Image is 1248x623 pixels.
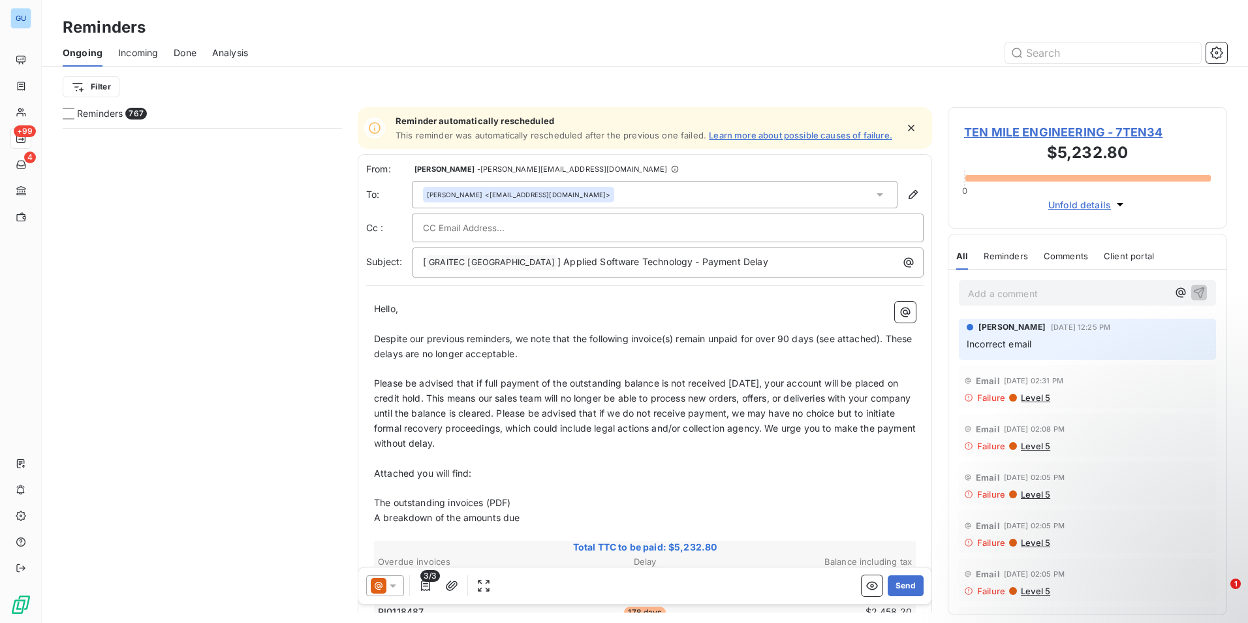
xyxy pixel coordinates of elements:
span: Email [976,520,1000,531]
span: Client portal [1104,251,1154,261]
div: GU [10,8,31,29]
span: Failure [977,441,1005,451]
span: 178 days [624,607,665,618]
span: [PERSON_NAME] [427,190,482,199]
th: Overdue invoices [377,555,555,569]
span: [PERSON_NAME] [978,321,1046,333]
span: This reminder was automatically rescheduled after the previous one failed. [396,130,706,140]
span: - [PERSON_NAME][EMAIL_ADDRESS][DOMAIN_NAME] [477,165,667,173]
input: Search [1005,42,1201,63]
span: TEN MILE ENGINEERING - 7TEN34 [964,123,1211,141]
span: 4 [24,152,36,163]
button: Send [888,575,924,596]
span: Reminders [77,107,123,120]
img: Logo LeanPay [10,594,31,615]
span: Level 5 [1020,586,1050,596]
div: <[EMAIL_ADDRESS][DOMAIN_NAME]> [427,190,610,199]
label: Cc : [366,221,412,234]
input: CC Email Address... [423,218,563,238]
span: The outstanding invoices (PDF) [374,497,511,508]
span: From: [366,163,412,176]
span: Email [976,375,1000,386]
span: Despite our previous reminders, we note that the following invoice(s) remain unpaid for over 90 d... [374,333,914,359]
th: Delay [556,555,734,569]
a: Learn more about possible causes of failure. [709,130,892,140]
span: 0 [962,185,967,196]
span: [PERSON_NAME] [414,165,475,173]
span: [DATE] 12:25 PM [1051,323,1110,331]
span: Reminders [984,251,1027,261]
span: Failure [977,586,1005,596]
span: Reminder automatically rescheduled [396,116,892,126]
span: Total TTC to be paid: $5,232.80 [376,541,914,554]
span: Attached you will find: [374,468,471,479]
span: Comments [1044,251,1088,261]
span: A breakdown of the amounts due [374,512,520,523]
span: 1 [1230,579,1241,589]
span: Analysis [212,46,248,59]
span: Level 5 [1020,392,1050,403]
td: $2,458.20 [735,605,913,619]
span: ] Applied Software Technology - Payment Delay [557,256,768,267]
button: Unfold details [1044,197,1131,212]
iframe: Intercom live chat [1204,579,1235,610]
span: [DATE] 02:08 PM [1004,425,1065,433]
span: +99 [14,125,36,137]
span: Done [174,46,196,59]
div: grid [63,128,342,623]
span: Unfold details [1048,198,1111,212]
h3: Reminders [63,16,146,39]
span: Level 5 [1020,441,1050,451]
span: 3/3 [420,570,440,582]
span: Failure [977,537,1005,548]
span: Please be advised that if full payment of the outstanding balance is not received [DATE], your ac... [374,377,918,449]
span: Failure [977,489,1005,500]
span: Incoming [118,46,158,59]
span: [DATE] 02:31 PM [1004,377,1063,385]
span: PI0118487 [378,605,424,618]
th: Balance including tax [735,555,913,569]
span: Incorrect email [967,338,1031,349]
span: All [956,251,968,261]
label: To: [366,188,412,201]
span: Email [976,472,1000,483]
h3: $5,232.80 [964,141,1211,167]
span: [DATE] 02:05 PM [1004,473,1065,481]
span: Hello, [374,303,398,314]
span: Email [976,569,1000,579]
span: Ongoing [63,46,102,59]
span: [ [423,256,426,267]
button: Filter [63,76,119,97]
span: Email [976,424,1000,434]
span: GRAITEC [GEOGRAPHIC_DATA] [427,255,557,270]
span: Subject: [366,256,402,267]
span: Level 5 [1020,489,1050,500]
span: 767 [125,108,146,120]
span: Failure [977,392,1005,403]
